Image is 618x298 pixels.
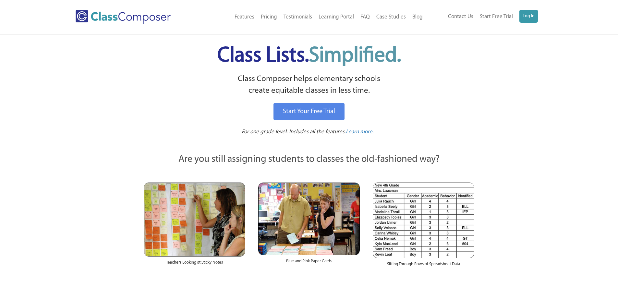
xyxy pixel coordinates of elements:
img: Spreadsheets [373,183,474,258]
span: Start Your Free Trial [283,108,335,115]
div: Blue and Pink Paper Cards [258,255,360,271]
p: Class Composer helps elementary schools create equitable classes in less time. [143,73,476,97]
span: Class Lists. [217,45,401,66]
a: Learning Portal [315,10,357,24]
img: Class Composer [76,10,171,24]
a: Start Free Trial [477,10,516,24]
a: Blog [409,10,426,24]
span: Learn more. [346,129,374,135]
a: Log In [519,10,538,23]
a: Contact Us [445,10,477,24]
a: FAQ [357,10,373,24]
a: Learn more. [346,128,374,136]
img: Teachers Looking at Sticky Notes [144,183,245,256]
a: Testimonials [280,10,315,24]
div: Sifting Through Rows of Spreadsheet Data [373,258,474,274]
a: Pricing [258,10,280,24]
span: For one grade level. Includes all the features. [242,129,346,135]
nav: Header Menu [197,10,426,24]
nav: Header Menu [426,10,538,24]
a: Start Your Free Trial [273,103,345,120]
span: Simplified. [309,45,401,66]
a: Features [231,10,258,24]
img: Blue and Pink Paper Cards [258,183,360,255]
a: Case Studies [373,10,409,24]
div: Teachers Looking at Sticky Notes [144,256,245,272]
p: Are you still assigning students to classes the old-fashioned way? [144,152,475,167]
